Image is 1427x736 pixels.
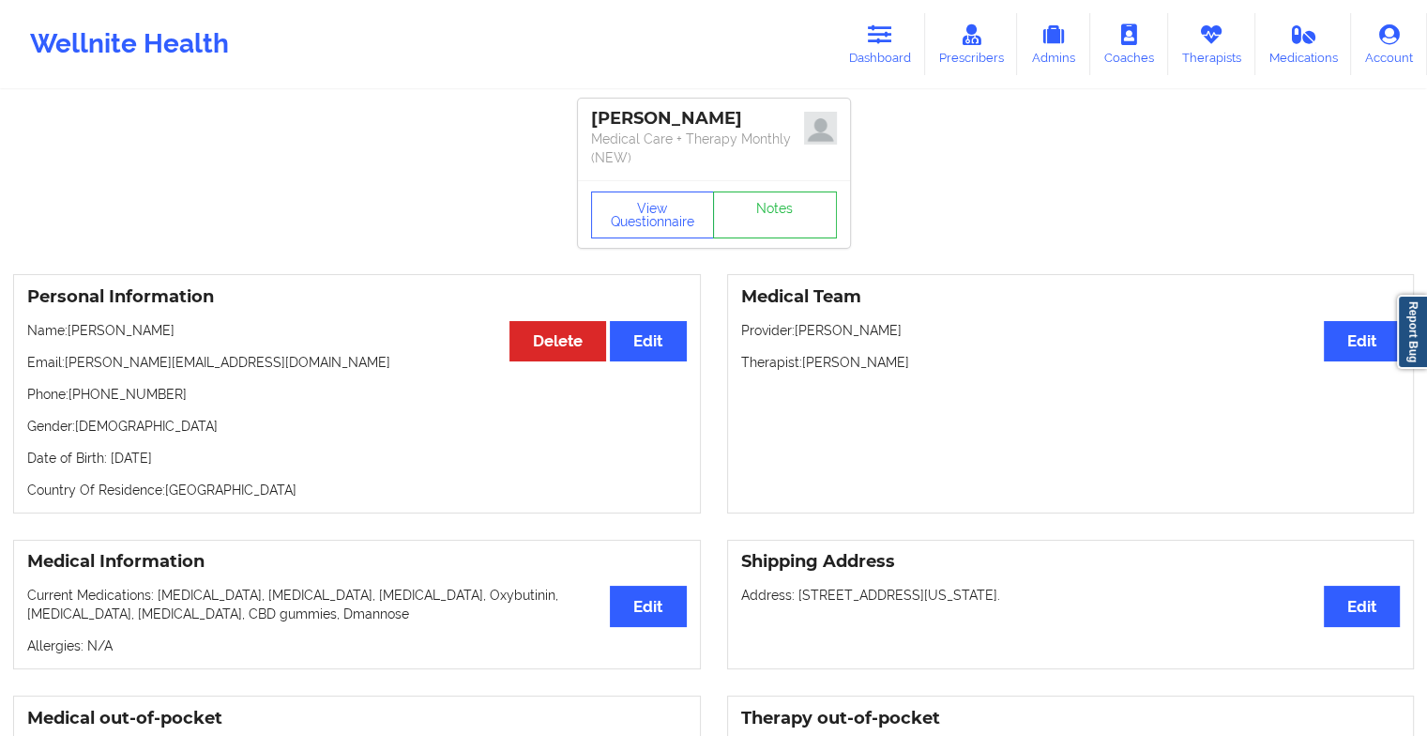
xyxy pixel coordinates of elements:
[741,286,1401,308] h3: Medical Team
[1324,321,1400,361] button: Edit
[27,286,687,308] h3: Personal Information
[1090,13,1168,75] a: Coaches
[27,586,687,623] p: Current Medications: [MEDICAL_DATA], [MEDICAL_DATA], [MEDICAL_DATA], Oxybutinin, [MEDICAL_DATA], ...
[610,586,686,626] button: Edit
[741,353,1401,372] p: Therapist: [PERSON_NAME]
[741,586,1401,605] p: Address: [STREET_ADDRESS][US_STATE].
[610,321,686,361] button: Edit
[509,321,606,361] button: Delete
[27,417,687,436] p: Gender: [DEMOGRAPHIC_DATA]
[1324,586,1400,626] button: Edit
[591,130,837,167] p: Medical Care + Therapy Monthly (NEW)
[27,449,687,468] p: Date of Birth: [DATE]
[925,13,1018,75] a: Prescribers
[1255,13,1352,75] a: Medications
[27,321,687,340] p: Name: [PERSON_NAME]
[741,708,1401,729] h3: Therapy out-of-pocket
[27,551,687,573] h3: Medical Information
[1017,13,1090,75] a: Admins
[1168,13,1255,75] a: Therapists
[591,108,837,130] div: [PERSON_NAME]
[1351,13,1427,75] a: Account
[741,551,1401,573] h3: Shipping Address
[741,321,1401,340] p: Provider: [PERSON_NAME]
[27,385,687,404] p: Phone: [PHONE_NUMBER]
[27,353,687,372] p: Email: [PERSON_NAME][EMAIL_ADDRESS][DOMAIN_NAME]
[835,13,925,75] a: Dashboard
[27,481,687,499] p: Country Of Residence: [GEOGRAPHIC_DATA]
[1397,295,1427,369] a: Report Bug
[27,636,687,655] p: Allergies: N/A
[804,112,837,145] img: z+GWkhknzVudQAAAABJRU5ErkJggg==
[591,192,715,238] button: View Questionnaire
[713,192,837,238] a: Notes
[27,708,687,729] h3: Medical out-of-pocket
